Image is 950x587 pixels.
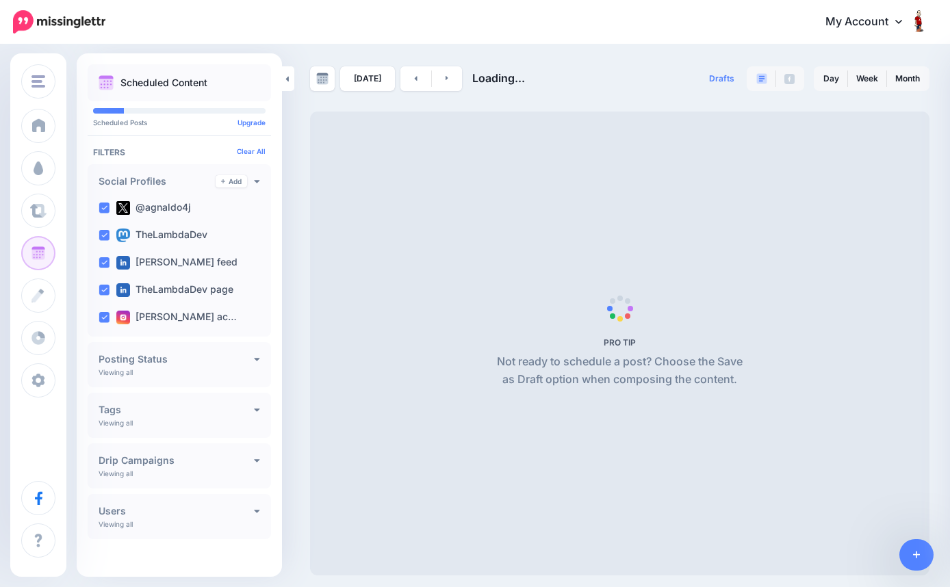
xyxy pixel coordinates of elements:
label: TheLambdaDev [116,229,207,242]
label: @agnaldo4j [116,201,191,215]
img: linkedin-square.png [116,283,130,297]
h4: Drip Campaigns [99,456,254,465]
label: [PERSON_NAME] feed [116,256,237,270]
img: facebook-grey-square.png [784,74,795,84]
a: Month [887,68,928,90]
h4: Tags [99,405,254,415]
h4: Posting Status [99,354,254,364]
label: [PERSON_NAME] ac… [116,311,237,324]
label: TheLambdaDev page [116,283,233,297]
img: instagram-square.png [116,311,130,324]
a: Clear All [237,147,266,155]
p: Viewing all [99,469,133,478]
p: Scheduled Posts [93,119,266,126]
p: Viewing all [99,520,133,528]
a: Upgrade [237,118,266,127]
h5: PRO TIP [491,337,748,348]
span: Drafts [709,75,734,83]
img: paragraph-boxed.png [756,73,767,84]
img: Missinglettr [13,10,105,34]
h4: Users [99,506,254,516]
a: Week [848,68,886,90]
img: menu.png [31,75,45,88]
span: Loading... [472,71,525,85]
img: twitter-square.png [116,201,130,215]
img: calendar.png [99,75,114,90]
a: Drafts [701,66,743,91]
img: calendar-grey-darker.png [316,73,329,85]
a: My Account [812,5,929,39]
h4: Social Profiles [99,177,216,186]
p: Viewing all [99,368,133,376]
p: Scheduled Content [120,78,207,88]
img: mastodon-square.png [116,229,130,242]
a: Day [815,68,847,90]
h4: Filters [93,147,266,157]
p: Viewing all [99,419,133,427]
a: [DATE] [340,66,395,91]
a: Add [216,175,247,187]
img: linkedin-square.png [116,256,130,270]
p: Not ready to schedule a post? Choose the Save as Draft option when composing the content. [491,353,748,389]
